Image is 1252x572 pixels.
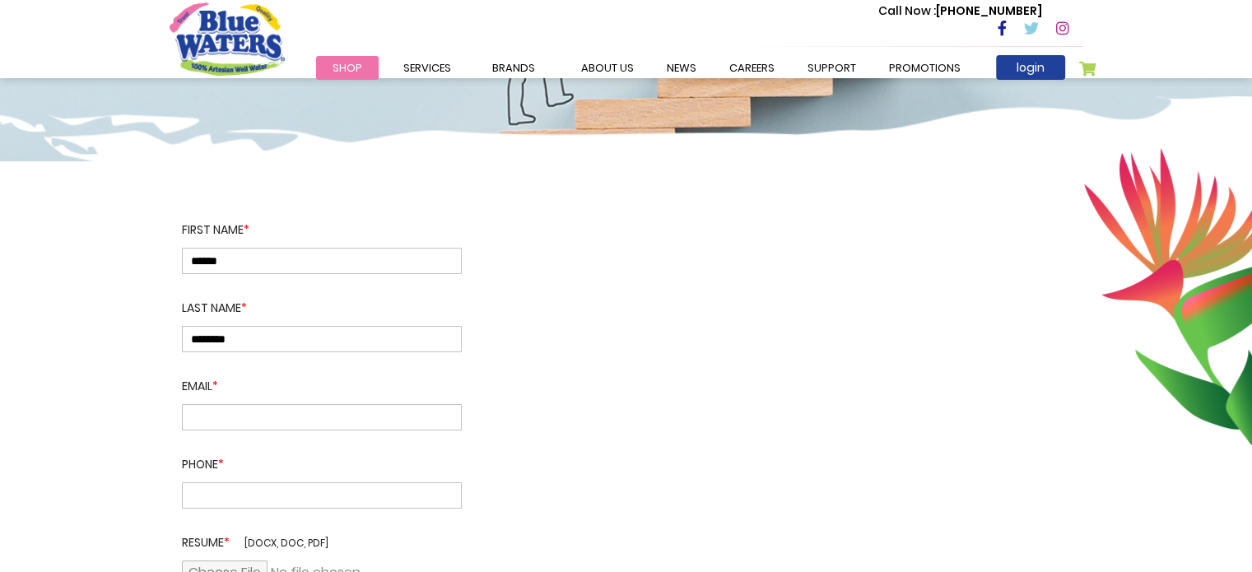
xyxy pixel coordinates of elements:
[170,2,285,75] a: store logo
[878,2,936,19] span: Call Now :
[565,56,650,80] a: about us
[878,2,1042,20] p: [PHONE_NUMBER]
[182,509,462,560] label: Resume
[403,60,451,76] span: Services
[873,56,977,80] a: Promotions
[182,274,462,326] label: Last Name
[182,352,462,404] label: Email
[182,430,462,482] label: Phone
[333,60,362,76] span: Shop
[650,56,713,80] a: News
[791,56,873,80] a: support
[244,536,328,550] span: [docx, doc, pdf]
[492,60,535,76] span: Brands
[713,56,791,80] a: careers
[1083,147,1252,445] img: career-intro-leaves.png
[182,221,462,248] label: First name
[996,55,1065,80] a: login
